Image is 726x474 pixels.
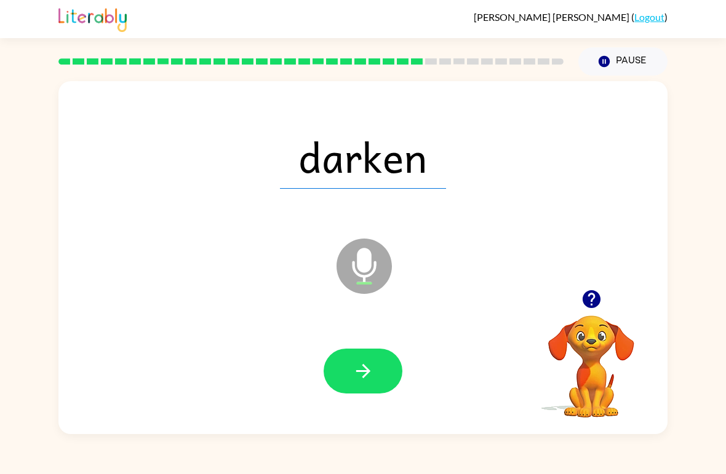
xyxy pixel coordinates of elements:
div: ( ) [474,11,668,23]
button: Pause [578,47,668,76]
span: [PERSON_NAME] [PERSON_NAME] [474,11,631,23]
img: Literably [58,5,127,32]
video: Your browser must support playing .mp4 files to use Literably. Please try using another browser. [530,296,653,419]
a: Logout [634,11,664,23]
span: darken [280,125,446,189]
